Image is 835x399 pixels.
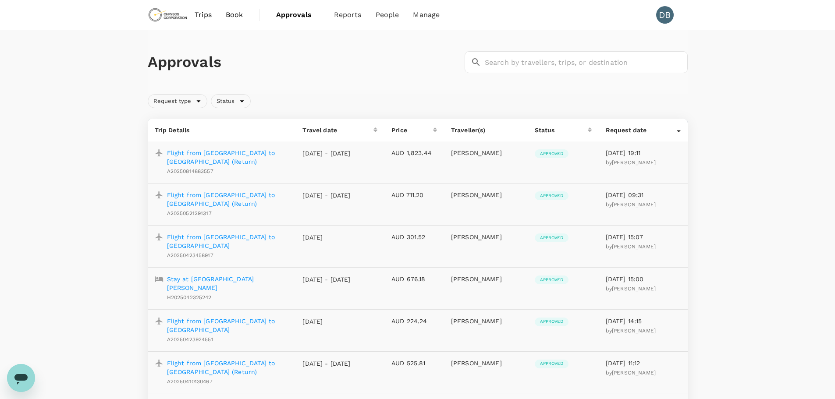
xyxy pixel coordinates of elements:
p: [DATE] 14:15 [606,317,681,325]
p: [PERSON_NAME] [451,233,521,241]
div: Travel date [302,126,373,134]
a: Flight from [GEOGRAPHIC_DATA] to [GEOGRAPHIC_DATA] (Return) [167,148,289,166]
p: AUD 1,823.44 [391,148,437,157]
a: Flight from [GEOGRAPHIC_DATA] to [GEOGRAPHIC_DATA] [167,317,289,334]
p: [DATE] - [DATE] [302,149,351,158]
span: Approved [535,277,569,283]
p: [PERSON_NAME] [451,275,521,283]
span: A20250423924551 [167,336,213,343]
div: DB [656,6,674,24]
span: A20250423458917 [167,252,213,258]
p: [DATE] 19:11 [606,148,681,157]
div: Request type [148,94,208,108]
p: [PERSON_NAME] [451,317,521,325]
input: Search by travellers, trips, or destination [485,51,688,73]
p: [PERSON_NAME] [451,148,521,157]
span: A20250814883557 [167,168,213,174]
span: Approved [535,193,569,199]
p: [PERSON_NAME] [451,191,521,199]
p: AUD 525.81 [391,359,437,367]
span: A20250410130467 [167,378,213,385]
span: by [606,201,656,208]
img: Chrysos Corporation [148,5,188,25]
p: Traveller(s) [451,126,521,134]
h1: Approvals [148,53,461,71]
p: [DATE] 15:07 [606,233,681,241]
span: Trips [195,10,212,20]
span: Book [226,10,243,20]
span: Approved [535,360,569,367]
span: [PERSON_NAME] [612,328,656,334]
div: Status [535,126,588,134]
p: AUD 711.20 [391,191,437,199]
span: H2025042325242 [167,294,212,300]
p: [DATE] - [DATE] [302,191,351,200]
p: [DATE] [302,317,351,326]
span: Status [211,97,240,106]
span: by [606,244,656,250]
div: Request date [606,126,677,134]
iframe: Button to launch messaging window [7,364,35,392]
p: [DATE] 15:00 [606,275,681,283]
span: Request type [148,97,197,106]
span: [PERSON_NAME] [612,370,656,376]
span: Reports [334,10,362,20]
span: by [606,286,656,292]
span: by [606,370,656,376]
a: Flight from [GEOGRAPHIC_DATA] to [GEOGRAPHIC_DATA] (Return) [167,359,289,376]
p: [DATE] - [DATE] [302,275,351,284]
span: by [606,159,656,166]
span: Manage [413,10,440,20]
div: Price [391,126,433,134]
p: Trip Details [155,126,289,134]
p: [DATE] 11:12 [606,359,681,367]
p: [PERSON_NAME] [451,359,521,367]
span: Approvals [276,10,320,20]
p: AUD 676.18 [391,275,437,283]
span: People [376,10,399,20]
p: [DATE] - [DATE] [302,359,351,368]
span: Approved [535,151,569,157]
span: Approved [535,318,569,325]
p: [DATE] 09:31 [606,191,681,199]
span: Approved [535,235,569,241]
a: Flight from [GEOGRAPHIC_DATA] to [GEOGRAPHIC_DATA] [167,233,289,250]
span: [PERSON_NAME] [612,201,656,208]
a: Stay at [GEOGRAPHIC_DATA][PERSON_NAME] [167,275,289,292]
span: [PERSON_NAME] [612,159,656,166]
span: [PERSON_NAME] [612,286,656,292]
span: [PERSON_NAME] [612,244,656,250]
div: Status [211,94,251,108]
p: [DATE] [302,233,351,242]
p: AUD 301.52 [391,233,437,241]
span: by [606,328,656,334]
span: A20250521291317 [167,210,212,216]
p: AUD 224.24 [391,317,437,325]
a: Flight from [GEOGRAPHIC_DATA] to [GEOGRAPHIC_DATA] (Return) [167,191,289,208]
